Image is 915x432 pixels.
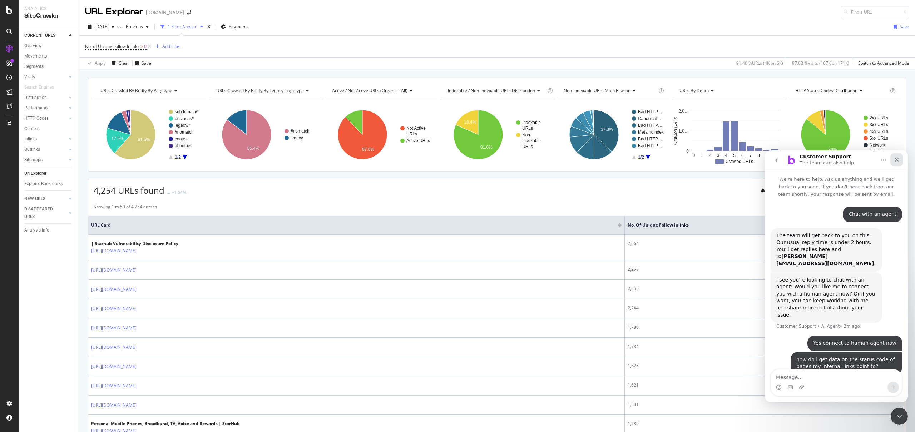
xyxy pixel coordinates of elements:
[24,63,44,70] div: Segments
[522,120,541,125] text: Indexable
[692,153,695,158] text: 0
[24,135,37,143] div: Inlinks
[91,344,137,351] a: [URL][DOMAIN_NAME]
[24,94,67,101] a: Distribution
[678,85,778,96] h4: URLs by Depth
[870,122,888,127] text: 3xx URLs
[362,147,374,152] text: 87.8%
[522,133,531,138] text: Non-
[522,144,533,149] text: URLs
[91,240,178,247] div: | Starhub Vulnerability Disclosure Policy
[24,156,67,164] a: Sitemaps
[628,401,903,408] div: 1,581
[24,63,74,70] a: Segments
[741,153,744,158] text: 6
[24,73,35,81] div: Visits
[91,247,137,254] a: [URL][DOMAIN_NAME]
[406,131,417,136] text: URLs
[628,305,903,311] div: 2,244
[24,125,40,133] div: Content
[91,402,137,409] a: [URL][DOMAIN_NAME]
[24,32,55,39] div: CURRENT URLS
[628,285,903,292] div: 2,255
[95,60,106,66] div: Apply
[750,153,752,158] text: 7
[24,135,67,143] a: Inlinks
[99,85,199,96] h4: URLs Crawled By Botify By pagetype
[24,227,49,234] div: Analysis Info
[91,286,137,293] a: [URL][DOMAIN_NAME]
[146,9,184,16] div: [DOMAIN_NAME]
[100,88,172,94] span: URLs Crawled By Botify By pagetype
[24,205,60,220] div: DISAPPEARED URLS
[24,180,63,188] div: Explorer Bookmarks
[628,343,903,350] div: 1,734
[726,159,753,164] text: Crawled URLs
[757,153,760,158] text: 8
[291,135,303,140] text: legacy
[638,143,662,148] text: Bad HTTP…
[91,267,137,274] a: [URL][DOMAIN_NAME]
[448,88,535,94] span: Indexable / Non-Indexable URLs distribution
[24,104,49,112] div: Performance
[638,109,662,114] text: Bad HTTP…
[117,24,123,30] span: vs
[85,6,143,18] div: URL Explorer
[331,85,431,96] h4: Active / Not Active URLs
[406,138,430,143] text: Active URLs
[24,115,67,122] a: HTTP Codes
[870,129,888,134] text: 4xx URLs
[24,42,74,50] a: Overview
[91,324,137,332] a: [URL][DOMAIN_NAME]
[870,136,888,141] text: 5xx URLs
[601,127,613,132] text: 37.3%
[175,109,199,114] text: subdomain/*
[85,43,139,49] span: No. of Unique Follow Inlinks
[638,130,664,135] text: Meta noindex
[673,104,785,166] div: A chart.
[564,88,630,94] span: Non-Indexable URLs Main Reason
[158,21,206,33] button: 1 Filter Applied
[765,150,908,402] iframe: Intercom live chat
[24,170,46,177] div: Url Explorer
[123,21,152,33] button: Previous
[24,227,74,234] a: Analysis Info
[123,24,143,30] span: Previous
[24,115,49,122] div: HTTP Codes
[247,146,259,151] text: 85.4%
[175,155,181,160] text: 1/2
[24,195,45,203] div: NEW URLS
[175,136,189,141] text: content
[325,104,437,166] div: A chart.
[441,104,553,166] svg: A chart.
[24,170,74,177] a: Url Explorer
[94,104,206,166] div: A chart.
[891,408,908,425] iframe: Intercom live chat
[24,32,67,39] a: CURRENT URLS
[24,53,47,60] div: Movements
[557,104,669,166] div: A chart.
[175,130,194,135] text: #nomatch
[788,104,901,166] svg: A chart.
[91,421,240,427] div: Personal Mobile Phones, Broadband, TV, Voice and Rewards | StarHub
